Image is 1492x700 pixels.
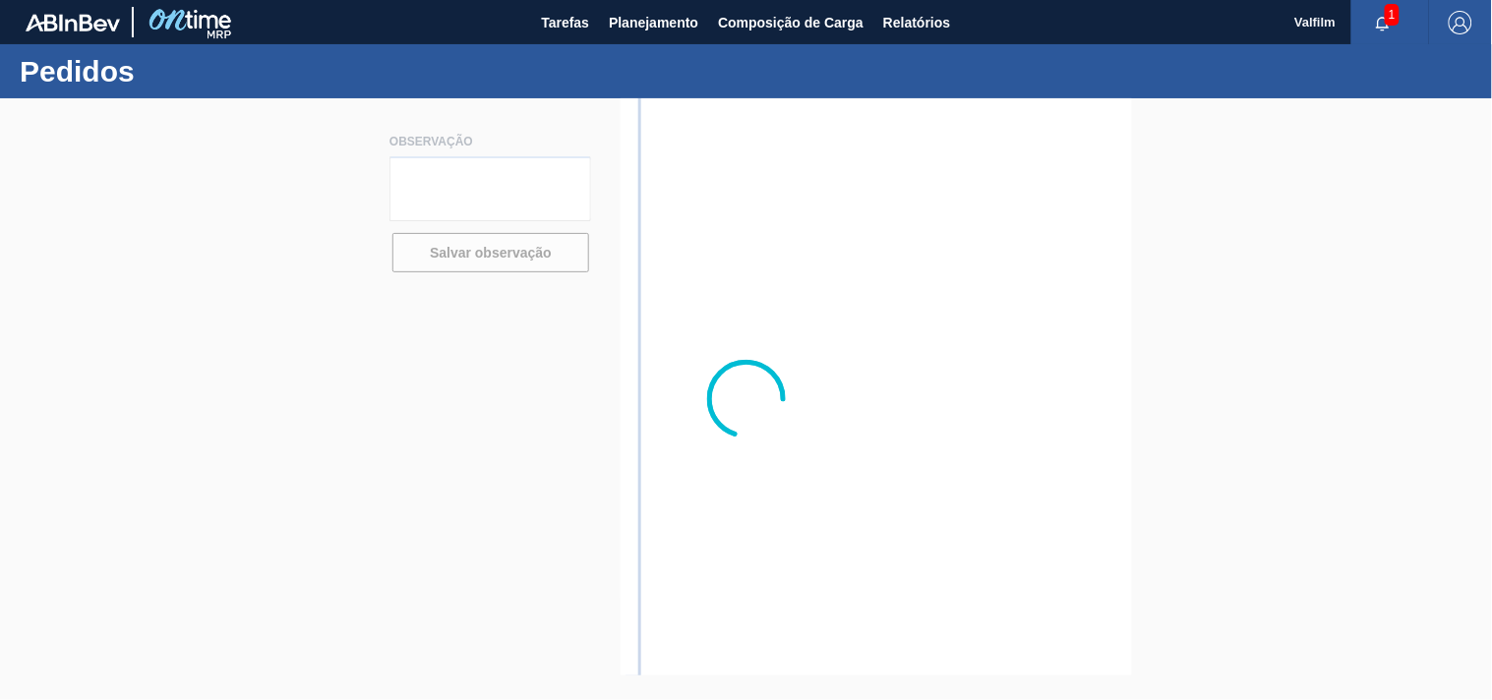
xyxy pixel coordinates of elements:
[1385,4,1400,26] span: 1
[1351,9,1414,36] button: Notificações
[1449,11,1472,34] img: Logout
[20,60,369,83] h1: Pedidos
[609,11,698,34] span: Planejamento
[541,11,589,34] span: Tarefas
[26,14,120,31] img: TNhmsLtSVTkK8tSr43FrP2fwEKptu5GPRR3wAAAABJRU5ErkJggg==
[883,11,950,34] span: Relatórios
[718,11,864,34] span: Composição de Carga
